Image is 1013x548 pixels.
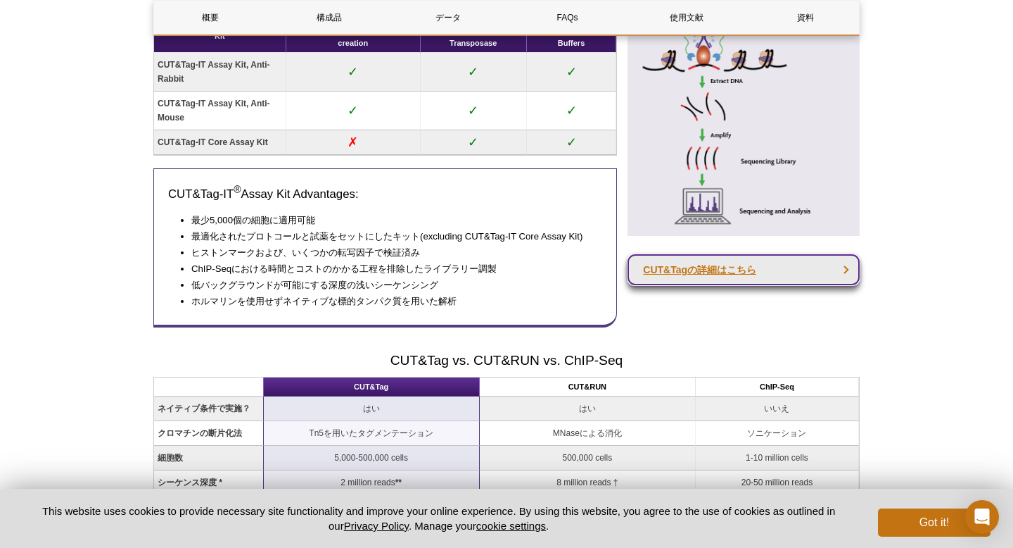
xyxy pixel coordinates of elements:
[696,421,859,446] td: ソニケーション
[153,351,860,370] h2: CUT&Tag vs. CUT&RUN vs. ChIP-Seq
[234,184,241,195] sup: ®
[480,471,696,495] td: 8 million reads †
[286,53,421,92] td: ✓
[527,130,617,155] td: ✓
[480,446,696,471] td: 500,000 cells
[527,20,617,53] th: CUT&Tag Assay Buffers
[191,294,589,309] li: ホルマリンを使用せずネイティブな標的タンパク質を用いた解析
[158,453,183,463] strong: 細胞数
[191,246,589,260] li: ヒストンマークおよび、いくつかの転写因子で検証済み
[264,471,480,495] td: 2 million reads
[158,60,270,84] strong: CUT&Tag-IT Assay Kit, Anti-Rabbit
[158,137,268,147] strong: CUT&Tag-IT Core Assay Kit
[264,397,480,421] td: はい
[191,262,589,276] li: ChIP-Seqにおける時間とコストのかかる工程を排除したライブラリー調製
[264,378,480,397] th: CUT&Tag
[168,186,602,203] h3: CUT&Tag-IT Assay Kit Advantages:
[191,230,589,244] li: 最適化されたプロトコールと試薬をセットにしたキット(excluding CUT&Tag-IT Core Assay Kit)
[286,92,421,130] td: ✓
[191,213,589,228] li: 最少5,000個の細胞に適用可能
[527,92,617,130] td: ✓
[264,446,480,471] td: 5,000-500,000 cells
[696,397,859,421] td: いいえ
[696,446,859,471] td: 1-10 million cells
[286,20,421,53] th: All Steps through NGS library creation
[476,520,546,532] button: cookie settings
[750,1,862,35] a: 資料
[286,130,421,155] td: ✗
[421,130,527,155] td: ✓
[154,1,266,35] a: 概要
[965,500,999,534] div: Open Intercom Messenger
[878,509,990,537] button: Got it!
[421,92,527,130] td: ✓
[480,397,696,421] td: はい
[696,378,859,397] th: ChIP-Seq
[480,421,696,446] td: MNaseによる消化
[158,99,270,123] strong: CUT&Tag-IT Assay Kit, Anti-Mouse
[158,404,250,413] strong: ネイティブ条件で実施？
[480,378,696,397] th: CUT&RUN
[393,1,504,35] a: データ
[158,428,242,438] strong: クロマチンの断片化法
[158,478,222,487] strong: シーケンス深度 *
[527,53,617,92] td: ✓
[23,504,855,533] p: This website uses cookies to provide necessary site functionality and improve your online experie...
[273,1,385,35] a: 構成品
[344,520,409,532] a: Privacy Policy
[630,1,742,35] a: 使用文献
[264,421,480,446] td: Tn5を用いたタグメンテーション
[421,53,527,92] td: ✓
[511,1,623,35] a: FAQs
[696,471,859,495] td: 20-50 million reads
[627,254,860,285] a: CUT&Tagの詳細はこちら
[421,20,527,53] th: Loaded pA-Tn5 Transposase
[154,20,286,53] th: Kit
[191,278,589,292] li: 低バックグラウンドが可能にする深度の浅いシーケンシング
